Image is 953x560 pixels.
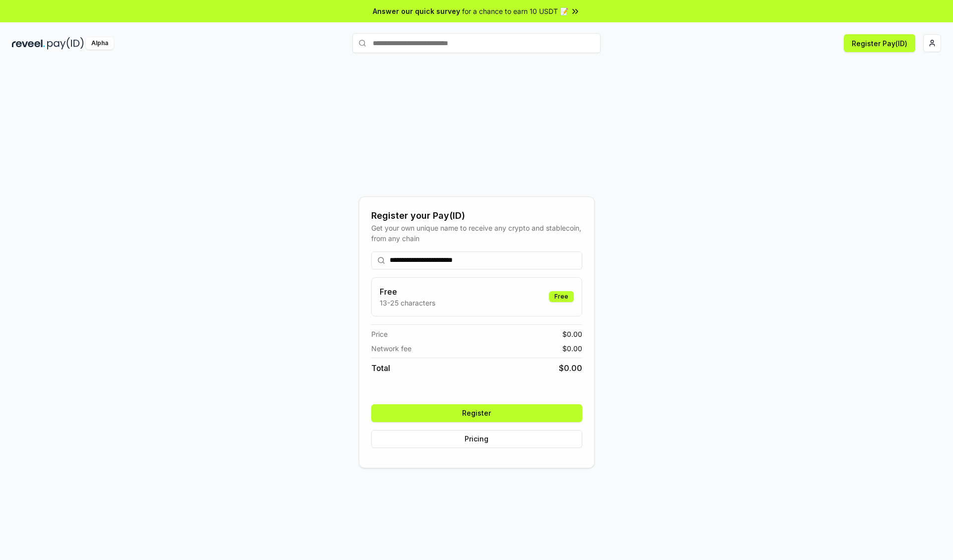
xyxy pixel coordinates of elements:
[371,430,582,448] button: Pricing
[462,6,568,16] span: for a chance to earn 10 USDT 📝
[380,286,435,298] h3: Free
[562,329,582,339] span: $ 0.00
[86,37,114,50] div: Alpha
[371,343,411,354] span: Network fee
[371,223,582,244] div: Get your own unique name to receive any crypto and stablecoin, from any chain
[371,329,388,339] span: Price
[380,298,435,308] p: 13-25 characters
[549,291,574,302] div: Free
[373,6,460,16] span: Answer our quick survey
[47,37,84,50] img: pay_id
[371,209,582,223] div: Register your Pay(ID)
[12,37,45,50] img: reveel_dark
[371,404,582,422] button: Register
[371,362,390,374] span: Total
[844,34,915,52] button: Register Pay(ID)
[562,343,582,354] span: $ 0.00
[559,362,582,374] span: $ 0.00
